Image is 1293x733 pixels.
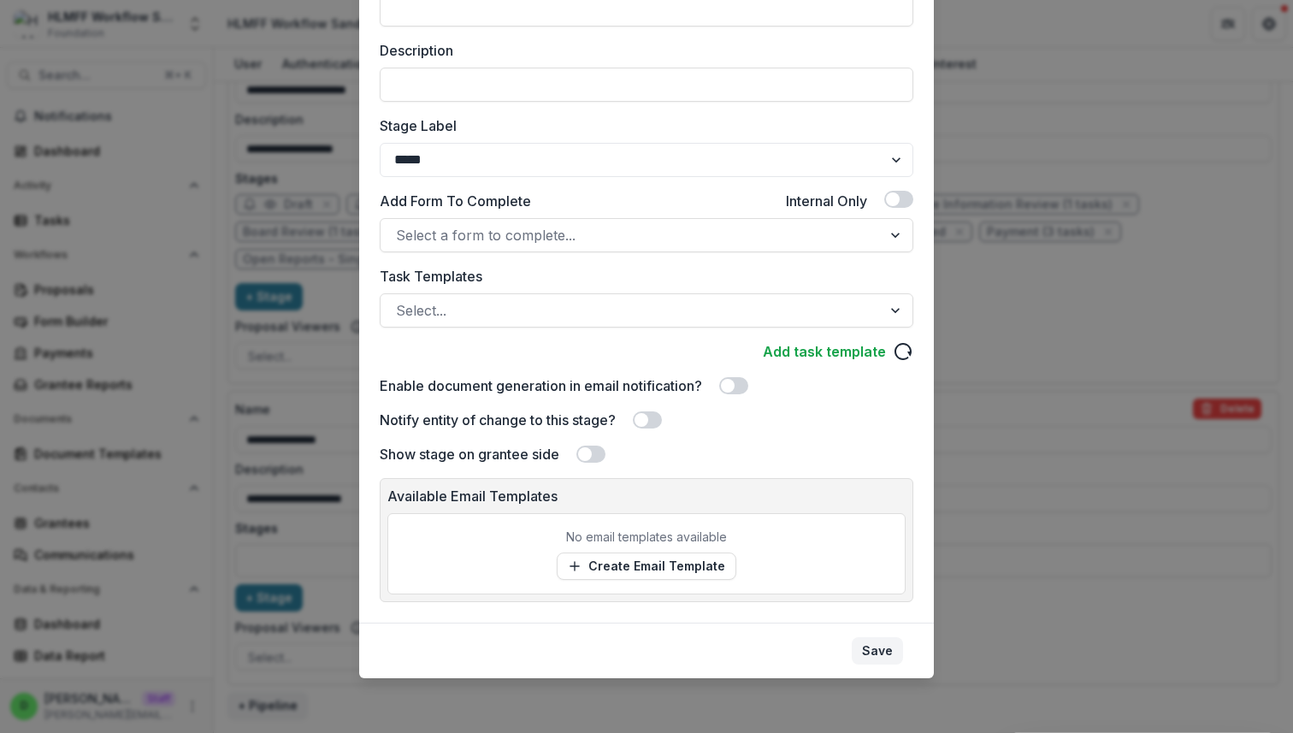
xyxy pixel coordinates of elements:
[786,191,867,211] label: Internal Only
[557,553,736,580] a: Create Email Template
[380,115,903,136] label: Stage Label
[380,266,903,287] label: Task Templates
[387,486,906,506] p: Available Email Templates
[893,341,913,362] svg: reload
[763,341,886,362] a: Add task template
[380,444,559,464] label: Show stage on grantee side
[852,637,903,665] button: Save
[566,528,727,546] p: No email templates available
[380,410,616,430] label: Notify entity of change to this stage?
[380,191,531,211] label: Add Form To Complete
[380,40,903,61] label: Description
[380,375,702,396] label: Enable document generation in email notification?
